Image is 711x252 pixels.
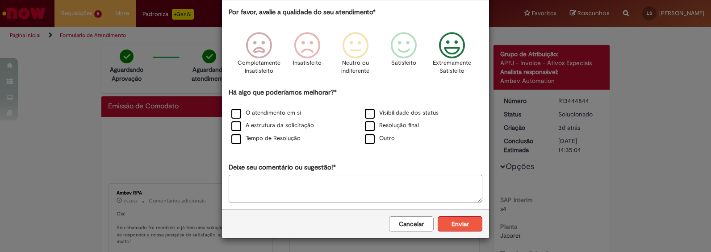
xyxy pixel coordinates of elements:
div: Completamente Insatisfeito [236,25,281,87]
label: Outro [365,134,395,143]
label: O atendimento em si [231,109,301,117]
label: Visibilidade dos status [365,109,439,117]
label: Por favor, avalie a qualidade do seu atendimento* [229,8,376,17]
div: Extremamente Satisfeito [429,25,475,87]
div: Neutro ou indiferente [333,25,378,87]
label: Resolução final [365,121,419,130]
div: Satisfeito [381,25,427,87]
label: Tempo de Resolução [231,134,301,143]
label: Deixe seu comentário ou sugestão!* [229,163,336,172]
p: Insatisfeito [293,59,322,67]
div: Há algo que poderíamos melhorar?* [229,88,482,145]
p: Satisfeito [391,59,416,67]
label: A estrutura da solicitação [231,121,314,130]
p: Neutro ou indiferente [339,59,372,75]
p: Extremamente Satisfeito [433,59,471,75]
button: Enviar [438,216,482,231]
p: Completamente Insatisfeito [238,59,280,75]
button: Cancelar [389,216,434,231]
div: Insatisfeito [284,25,330,87]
